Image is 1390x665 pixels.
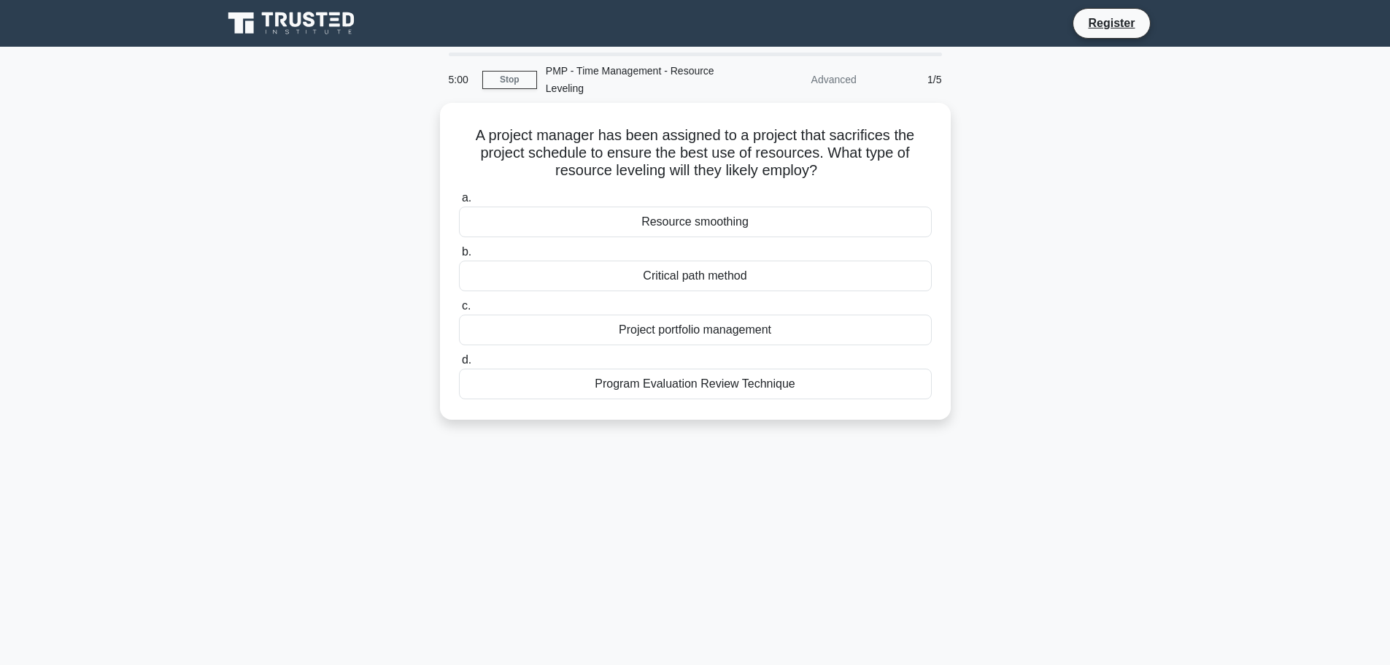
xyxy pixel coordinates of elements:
[457,126,933,180] h5: A project manager has been assigned to a project that sacrifices the project schedule to ensure t...
[1079,14,1143,32] a: Register
[462,245,471,258] span: b.
[738,65,865,94] div: Advanced
[537,56,738,103] div: PMP - Time Management - Resource Leveling
[462,191,471,204] span: a.
[459,261,932,291] div: Critical path method
[462,353,471,366] span: d.
[462,299,471,312] span: c.
[459,207,932,237] div: Resource smoothing
[459,315,932,345] div: Project portfolio management
[440,65,482,94] div: 5:00
[459,369,932,399] div: Program Evaluation Review Technique
[865,65,951,94] div: 1/5
[482,71,537,89] a: Stop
